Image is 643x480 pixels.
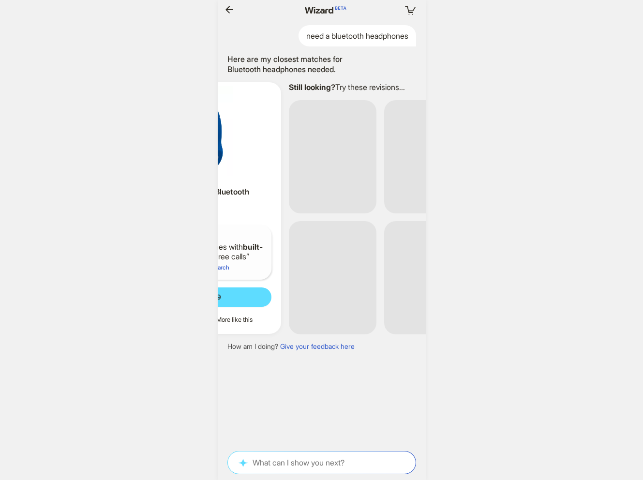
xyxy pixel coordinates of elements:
div: Here are my closest matches for Bluetooth headphones needed. [227,54,373,75]
a: Give your feedback here [280,342,355,350]
span: More like this [216,315,253,323]
div: How am I doing? [227,342,355,351]
strong: Still looking? [289,82,335,92]
div: need a bluetooth headphones [299,25,416,47]
div: Try these revisions... [289,82,472,92]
